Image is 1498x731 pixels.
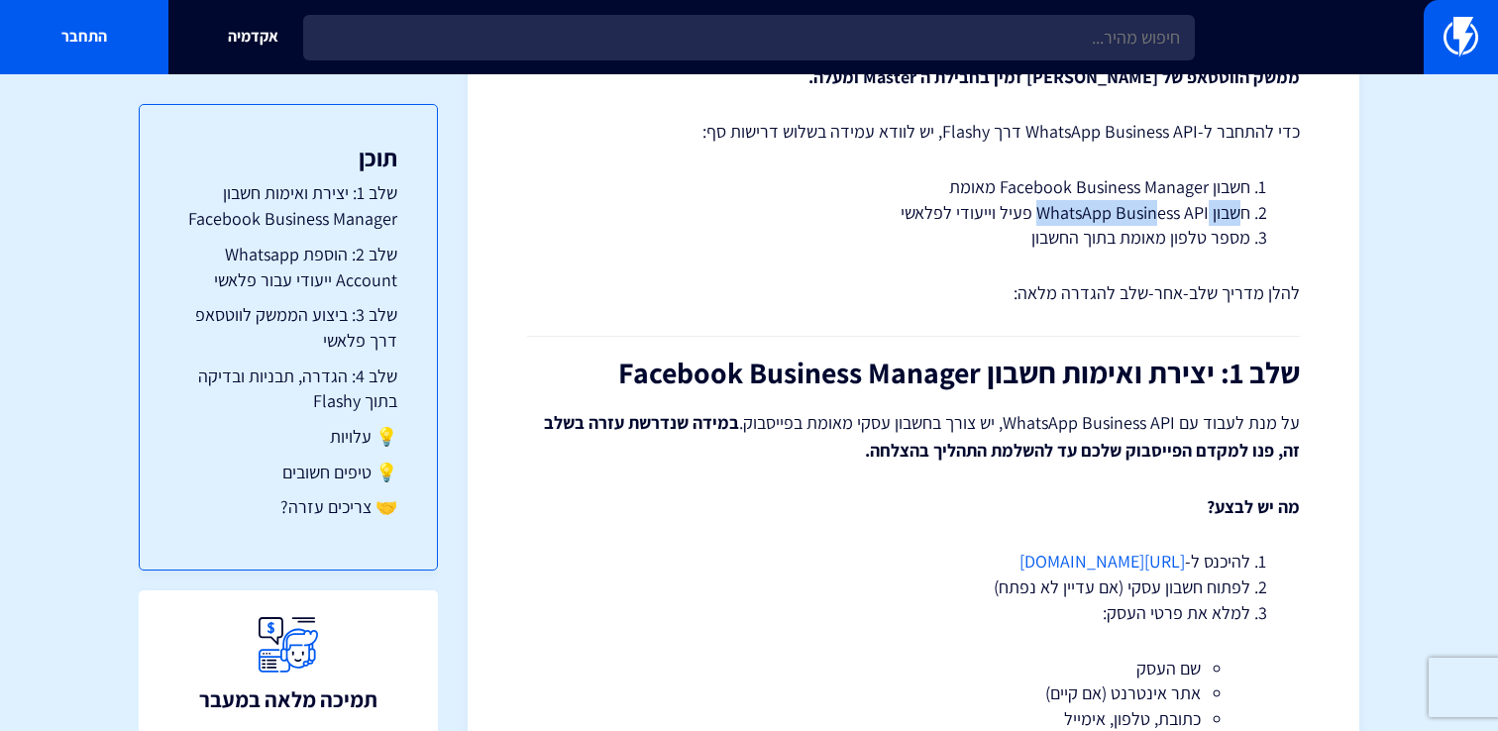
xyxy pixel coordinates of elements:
[179,364,397,414] a: שלב 4: הגדרה, תבניות ובדיקה בתוך Flashy
[179,180,397,231] a: שלב 1: יצירת ואימות חשבון Facebook Business Manager
[577,549,1250,574] li: להיכנס ל-
[626,656,1201,681] li: שם העסק
[199,687,377,711] h3: תמיכה מלאה במעבר
[1019,550,1185,573] a: [URL][DOMAIN_NAME]
[577,225,1250,251] li: מספר טלפון מאומת בתוך החשבון
[179,424,397,450] a: 💡 עלויות
[527,119,1300,145] p: כדי להתחבר ל-WhatsApp Business API דרך Flashy, יש לוודא עמידה בשלוש דרישות סף:
[179,302,397,353] a: שלב 3: ביצוע הממשק לווטסאפ דרך פלאשי
[544,411,1300,462] strong: במידה שנדרשת עזרה בשלב זה, פנו למקדם הפייסבוק שלכם עד להשלמת התהליך בהצלחה.
[577,574,1250,600] li: לפתוח חשבון עסקי (אם עדיין לא נפתח)
[179,494,397,520] a: 🤝 צריכים עזרה?
[179,242,397,292] a: שלב 2: הוספת Whatsapp Account ייעודי עבור פלאשי
[179,145,397,170] h3: תוכן
[626,680,1201,706] li: אתר אינטרנט (אם קיים)
[527,280,1300,306] p: להלן מדריך שלב-אחר-שלב להגדרה מלאה:
[1207,495,1300,518] strong: מה יש לבצע?
[577,200,1250,226] li: חשבון WhatsApp Business API פעיל וייעודי לפלאשי
[527,409,1300,465] p: על מנת לעבוד עם WhatsApp Business API, יש צורך בחשבון עסקי מאומת בפייסבוק.
[527,357,1300,389] h2: שלב 1: יצירת ואימות חשבון Facebook Business Manager
[577,174,1250,200] li: חשבון Facebook Business Manager מאומת
[179,460,397,485] a: 💡 טיפים חשובים
[808,65,1300,88] strong: ממשק הווטסאפ של [PERSON_NAME] זמין בחבילת ה Master ומעלה.
[303,15,1195,60] input: חיפוש מהיר...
